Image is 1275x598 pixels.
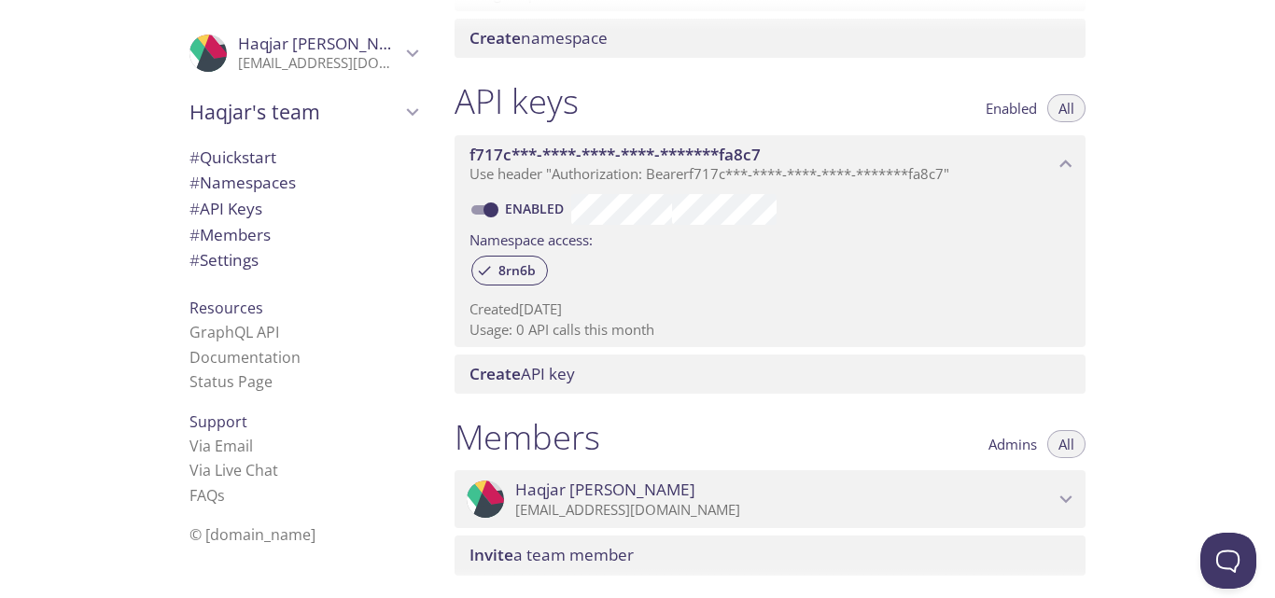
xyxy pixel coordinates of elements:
div: Haqjar salmi [455,470,1086,528]
span: s [217,485,225,506]
span: Settings [189,249,259,271]
span: namespace [469,27,608,49]
span: API key [469,363,575,384]
span: # [189,249,200,271]
div: Team Settings [175,247,432,273]
a: Via Email [189,436,253,456]
p: [EMAIL_ADDRESS][DOMAIN_NAME] [238,54,400,73]
span: Resources [189,298,263,318]
span: Create [469,363,521,384]
span: Quickstart [189,146,276,168]
div: Haqjar salmi [175,22,432,84]
a: Enabled [502,200,571,217]
span: Invite [469,544,513,565]
iframe: Help Scout Beacon - Open [1200,533,1256,589]
span: API Keys [189,198,262,219]
span: Haqjar [PERSON_NAME] [515,480,695,500]
span: Support [189,411,247,432]
span: # [189,172,200,193]
div: 8rn6b [471,256,548,285]
h1: API keys [455,80,579,122]
span: Create [469,27,521,49]
div: Create API Key [455,355,1086,394]
span: # [189,224,200,245]
div: Members [175,222,432,248]
p: Usage: 0 API calls this month [469,320,1071,340]
div: Quickstart [175,145,432,171]
div: Haqjar's team [175,88,432,136]
button: All [1047,430,1086,458]
span: 8rn6b [487,262,547,279]
div: API Keys [175,196,432,222]
span: Namespaces [189,172,296,193]
span: Haqjar [PERSON_NAME] [238,33,418,54]
span: © [DOMAIN_NAME] [189,524,315,545]
span: Members [189,224,271,245]
a: GraphQL API [189,322,279,342]
div: Invite a team member [455,535,1086,575]
a: FAQ [189,485,225,506]
div: Namespaces [175,170,432,196]
a: Documentation [189,347,301,368]
span: a team member [469,544,634,565]
p: Created [DATE] [469,299,1071,319]
a: Via Live Chat [189,460,278,480]
button: Enabled [974,94,1048,122]
button: All [1047,94,1086,122]
h1: Members [455,416,600,458]
p: [EMAIL_ADDRESS][DOMAIN_NAME] [515,501,1054,520]
span: # [189,198,200,219]
div: Create namespace [455,19,1086,58]
span: # [189,146,200,168]
label: Namespace access: [469,225,593,252]
a: Status Page [189,371,273,392]
span: Haqjar's team [189,99,400,125]
button: Admins [977,430,1048,458]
